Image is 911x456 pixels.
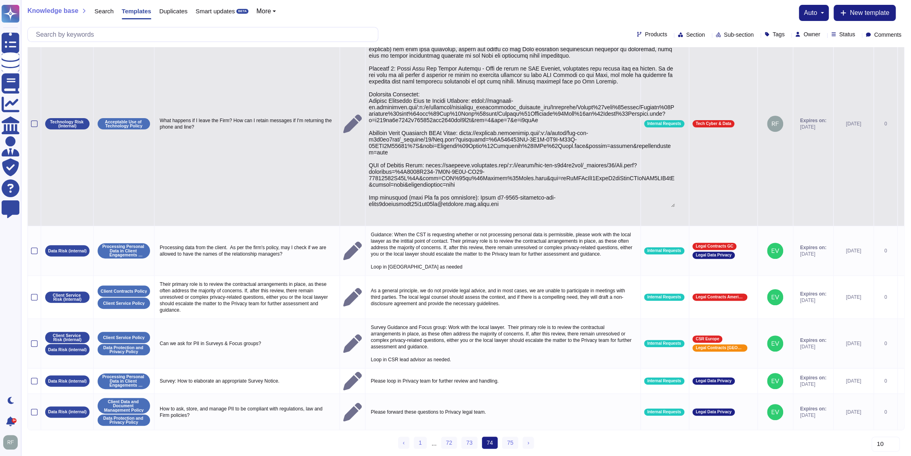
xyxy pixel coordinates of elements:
[48,379,87,383] p: Data Risk (internal)
[100,346,147,354] p: Data Protection and Privacy Policy
[502,437,518,449] a: 75
[767,243,783,259] img: user
[369,285,637,309] p: As a general principle, we do not provide legal advice, and in most cases, we are unable to parti...
[369,407,637,417] p: Please forward these questions to Privacy legal team.
[800,412,826,419] span: [DATE]
[432,437,437,450] div: ...
[647,295,681,299] span: Internal Requests
[159,8,188,14] span: Duplicates
[837,294,870,300] div: [DATE]
[696,379,732,383] span: Legal Data Privacy
[877,409,894,415] div: 0
[837,121,870,127] div: [DATE]
[767,404,783,420] img: user
[877,121,894,127] div: 0
[837,378,870,384] div: [DATE]
[837,248,870,254] div: [DATE]
[48,120,87,128] p: Technology Risk (Internal)
[236,9,248,14] div: BETA
[158,404,336,421] p: How to ask, store, and manage PII to be compliant with regulations, law and Firm policies?
[877,248,894,254] div: 0
[647,249,681,253] span: Internal Requests
[103,335,144,340] p: Client Service Policy
[48,410,87,414] p: Data Risk (internal)
[158,338,336,349] p: Can we ask for PII in Surveys & Focus groups?
[482,437,498,449] span: 74
[767,289,783,305] img: user
[877,294,894,300] div: 0
[800,337,826,344] span: Expires on:
[369,322,637,365] p: Survey Guidance and Focus group: Work with the local lawyer. Their primary role is to review the ...
[369,229,637,272] p: Guidance: When the CST is requesting whether or not processing personal data is permissible, plea...
[100,375,147,387] p: Processing Personal Data in Client Engagements Guidelines
[158,115,336,132] p: What happens if I leave the Firm? How can I retain messages if I'm returning the phone and line?
[647,341,681,346] span: Internal Requests
[100,400,147,412] p: Client Data and Document Management Policy
[803,31,820,37] span: Owner
[839,31,855,37] span: Status
[100,120,147,128] p: Acceptable Use of Technology Policy
[800,244,826,251] span: Expires on:
[122,8,151,14] span: Templates
[100,416,147,425] p: Data Protection and Privacy Policy
[647,410,681,414] span: Internal Requests
[800,406,826,412] span: Expires on:
[461,437,477,449] a: 73
[647,379,681,383] span: Internal Requests
[800,297,826,304] span: [DATE]
[196,8,235,14] span: Smart updates
[696,244,733,248] span: Legal Contracts GC
[101,289,147,294] p: Client Contracts Policy
[3,435,18,450] img: user
[804,10,824,16] button: auto
[800,375,826,381] span: Expires on:
[696,122,731,126] span: Tech Cyber & Data
[767,116,783,132] img: user
[837,409,870,415] div: [DATE]
[696,253,732,257] span: Legal Data Privacy
[767,335,783,352] img: user
[800,124,826,130] span: [DATE]
[696,346,744,350] span: Legal Contracts [GEOGRAPHIC_DATA]
[645,31,667,37] span: Products
[369,376,637,386] p: Please loop in Privacy team for further review and handling.
[800,251,826,257] span: [DATE]
[767,373,783,389] img: user
[686,32,705,37] span: Section
[414,437,427,449] a: 1
[773,31,785,37] span: Tags
[647,122,681,126] span: Internal Requests
[724,32,754,37] span: Sub-section
[100,244,147,257] p: Processing Personal Data in Client Engagements Guidelines
[696,295,744,299] span: Legal Contracts Americas
[158,279,336,315] p: Their primary role is to review the contractual arrangements in place, as these often address the...
[158,242,336,259] p: Processing data from the client. As per the firm's policy, may I check if we are allowed to have ...
[804,10,817,16] span: auto
[94,8,114,14] span: Search
[369,25,675,207] textarea: Loremip: Dolorsitam cons ad elits do eiusmod te incididu utlabore etdo magnaal enim adminimven qu...
[837,340,870,347] div: [DATE]
[874,32,901,37] span: Comments
[403,439,405,446] span: ‹
[800,344,826,350] span: [DATE]
[2,433,23,451] button: user
[158,376,336,386] p: Survey: How to elaborate an appropriate Survey Notice.
[696,410,732,414] span: Legal Data Privacy
[103,301,144,306] p: Client Service Policy
[800,291,826,297] span: Expires on:
[441,437,457,449] a: 72
[48,348,87,352] p: Data Risk (internal)
[527,439,530,446] span: ›
[27,8,78,14] span: Knowledge base
[850,10,889,16] span: New template
[877,378,894,384] div: 0
[800,117,826,124] span: Expires on:
[48,249,87,253] p: Data Risk (internal)
[12,418,17,423] div: 9+
[696,337,719,341] span: CSR Europe
[48,293,87,302] p: Client Service Risk (Internal)
[800,381,826,387] span: [DATE]
[256,8,276,15] button: More
[877,340,894,347] div: 0
[834,5,896,21] button: New template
